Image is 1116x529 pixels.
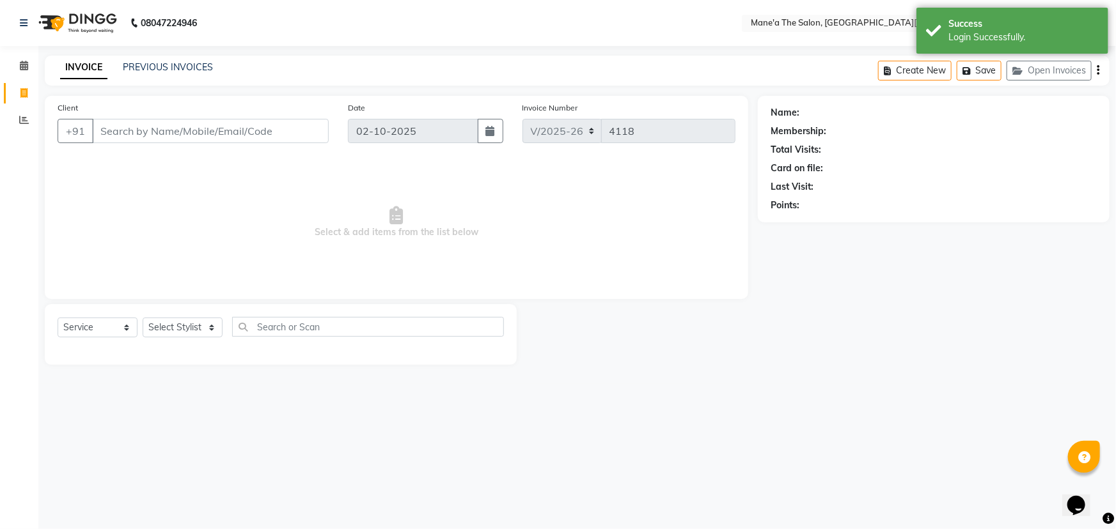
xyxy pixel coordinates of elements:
[232,317,504,337] input: Search or Scan
[771,199,799,212] div: Points:
[92,119,329,143] input: Search by Name/Mobile/Email/Code
[33,5,120,41] img: logo
[1062,478,1103,516] iframe: chat widget
[771,106,799,119] div: Name:
[1007,61,1092,80] button: Open Invoices
[771,180,813,194] div: Last Visit:
[771,125,826,138] div: Membership:
[141,5,197,41] b: 08047224946
[771,162,823,175] div: Card on file:
[58,158,735,286] span: Select & add items from the list below
[948,31,1099,44] div: Login Successfully.
[948,17,1099,31] div: Success
[957,61,1002,80] button: Save
[523,102,578,114] label: Invoice Number
[123,61,213,73] a: PREVIOUS INVOICES
[58,102,78,114] label: Client
[58,119,93,143] button: +91
[771,143,821,157] div: Total Visits:
[60,56,107,79] a: INVOICE
[878,61,952,80] button: Create New
[348,102,365,114] label: Date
